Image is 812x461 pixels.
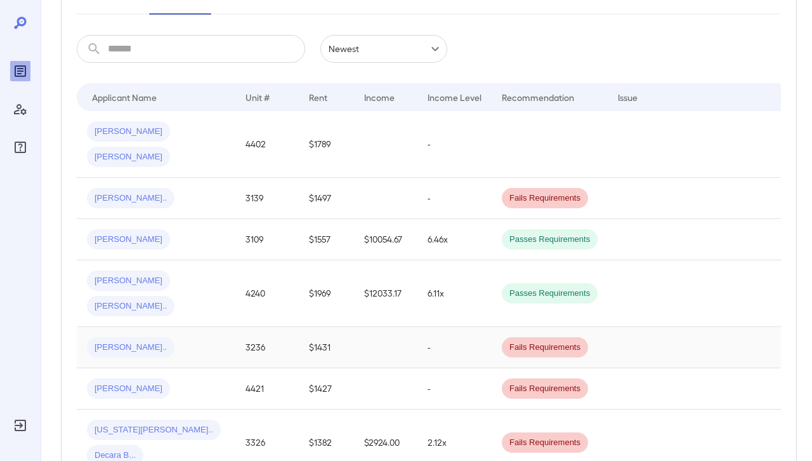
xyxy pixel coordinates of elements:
div: Reports [10,61,30,81]
td: - [417,111,492,178]
span: Passes Requirements [502,288,598,300]
div: Income [364,90,395,105]
span: [PERSON_NAME].. [87,300,174,312]
td: 4402 [235,111,299,178]
span: [PERSON_NAME] [87,126,170,138]
td: $1789 [299,111,354,178]
span: Passes Requirements [502,234,598,246]
span: [PERSON_NAME] [87,234,170,246]
div: Recommendation [502,90,574,105]
td: - [417,327,492,368]
td: $1497 [299,178,354,219]
td: $1427 [299,368,354,410]
div: Income Level [428,90,481,105]
td: 6.46x [417,219,492,260]
td: 3109 [235,219,299,260]
span: Fails Requirements [502,383,588,395]
div: Unit # [246,90,270,105]
td: $10054.67 [354,219,417,260]
span: [PERSON_NAME] [87,383,170,395]
span: Fails Requirements [502,192,588,204]
span: [PERSON_NAME].. [87,342,174,354]
td: 6.11x [417,260,492,327]
div: Applicant Name [92,90,157,105]
td: - [417,368,492,410]
td: 4421 [235,368,299,410]
div: Rent [309,90,329,105]
td: 4240 [235,260,299,327]
td: $1557 [299,219,354,260]
td: 3236 [235,327,299,368]
div: Manage Users [10,99,30,119]
td: $12033.17 [354,260,417,327]
div: Newest [320,35,447,63]
span: [US_STATE][PERSON_NAME].. [87,424,221,436]
td: 3139 [235,178,299,219]
span: Fails Requirements [502,437,588,449]
td: $1431 [299,327,354,368]
div: Issue [618,90,638,105]
div: FAQ [10,137,30,157]
span: [PERSON_NAME] [87,151,170,163]
span: Fails Requirements [502,342,588,354]
td: - [417,178,492,219]
span: [PERSON_NAME].. [87,192,174,204]
div: Log Out [10,415,30,436]
td: $1969 [299,260,354,327]
span: [PERSON_NAME] [87,275,170,287]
